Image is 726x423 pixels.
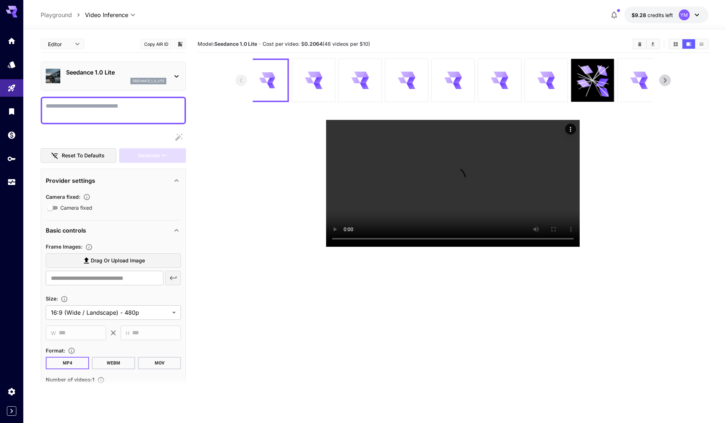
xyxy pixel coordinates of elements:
div: Wallet [7,130,16,140]
span: credits left [648,12,673,18]
p: Basic controls [46,226,86,235]
b: Seedance 1.0 Lite [214,41,257,47]
button: Download All [646,39,659,49]
label: Drag or upload image [46,253,181,268]
span: Size : [46,295,58,302]
span: Video Inference [85,11,128,19]
button: Show videos in grid view [669,39,682,49]
div: Settings [7,387,16,396]
button: MP4 [46,357,89,369]
div: Home [7,36,16,45]
span: W [51,329,56,337]
p: seedance_1_0_lite [133,78,164,84]
div: YM [679,9,690,20]
span: Camera fixed [60,204,92,211]
button: Add to library [177,40,183,48]
button: WEBM [92,357,135,369]
b: 0.2064 [304,41,323,47]
a: Playground [41,11,72,19]
button: MOV [138,357,181,369]
nav: breadcrumb [41,11,85,19]
span: $9.28 [632,12,648,18]
button: Specify how many videos to generate in a single request. Each video generation will be charged se... [94,376,108,384]
div: Library [7,107,16,116]
div: Models [7,60,16,69]
span: Format : [46,347,65,354]
span: Editor [48,40,70,48]
div: Seedance 1.0 Liteseedance_1_0_lite [46,65,181,87]
button: Choose the file format for the output video. [65,347,78,354]
span: Model: [198,41,257,47]
p: Seedance 1.0 Lite [66,68,166,77]
button: Upload frame images. [82,243,96,251]
span: Frame Images : [46,243,82,250]
button: Expand sidebar [7,406,16,416]
button: $9.27711YM [624,7,709,23]
div: Show videos in grid viewShow videos in video viewShow videos in list view [669,39,709,49]
button: Show videos in list view [695,39,708,49]
span: 16:9 (Wide / Landscape) - 480p [51,308,169,317]
p: · [259,40,261,48]
div: Usage [7,178,16,187]
button: Reset to defaults [41,148,116,163]
div: Clear videosDownload All [633,39,660,49]
button: Copy AIR ID [140,39,173,49]
div: Actions [565,124,576,134]
div: Playground [7,84,16,93]
div: API Keys [7,154,16,163]
span: Cost per video: $ (48 videos per $10) [263,41,370,47]
button: Show videos in video view [682,39,695,49]
div: Basic controls [46,222,181,239]
span: H [126,329,129,337]
span: Drag or upload image [91,256,145,265]
button: Adjust the dimensions of the generated image by specifying its width and height in pixels, or sel... [58,295,71,303]
span: Camera fixed : [46,194,80,200]
p: Provider settings [46,176,95,185]
span: Number of videos : 1 [46,376,94,383]
div: $9.27711 [632,11,673,19]
div: Provider settings [46,172,181,189]
button: Clear videos [633,39,646,49]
